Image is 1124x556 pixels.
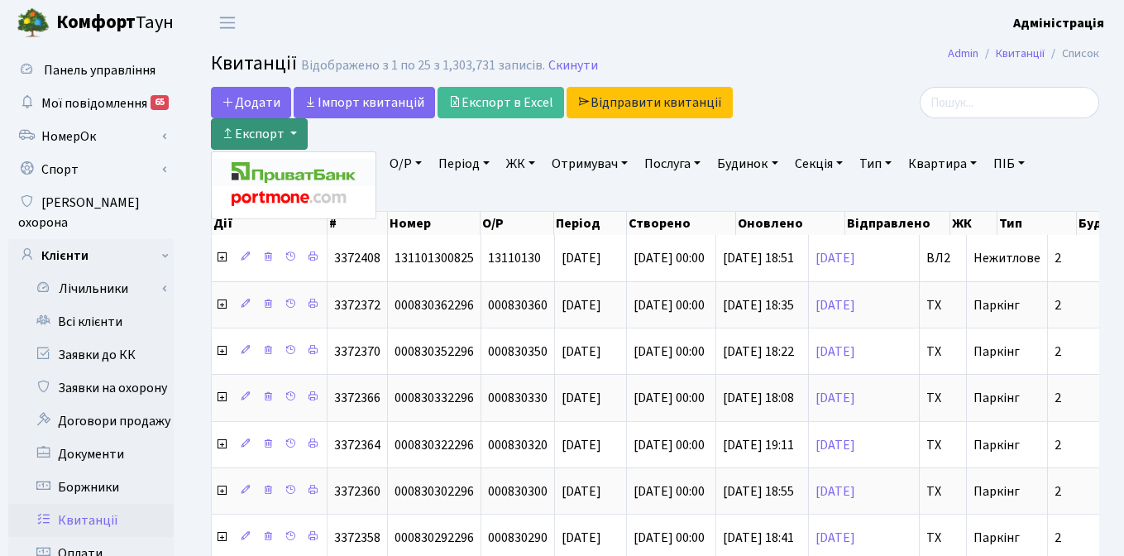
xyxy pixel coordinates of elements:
[926,345,959,358] span: ТХ
[926,485,959,498] span: ТХ
[481,212,554,235] th: О/Р
[815,482,855,501] a: [DATE]
[634,482,705,501] span: [DATE] 00:00
[488,529,548,547] span: 000830290
[562,343,601,361] span: [DATE]
[232,192,347,207] img: portmone-logo.svg
[902,150,983,178] a: Квартира
[56,9,174,37] span: Таун
[488,249,541,267] span: 13110130
[634,529,705,547] span: [DATE] 00:00
[1055,296,1061,314] span: 2
[395,389,474,407] span: 000830332296
[8,305,174,338] a: Всі клієнти
[627,212,736,235] th: Створено
[239,150,314,178] a: Приховані
[1055,389,1061,407] span: 2
[211,49,297,78] span: Квитанції
[987,150,1031,178] a: ПІБ
[634,436,705,454] span: [DATE] 00:00
[973,436,1020,454] span: Паркінг
[926,391,959,405] span: ТХ
[334,529,380,547] span: 3372358
[328,212,388,235] th: #
[8,54,174,87] a: Панель управління
[432,150,496,178] a: Період
[334,296,380,314] span: 3372372
[920,87,1099,118] input: Пошук...
[567,87,733,118] a: Відправити квитанції
[926,439,959,452] span: ТХ
[334,436,380,454] span: 3372364
[17,7,50,40] img: logo.png
[545,150,634,178] a: Отримувач
[8,438,174,471] a: Документи
[723,296,794,314] span: [DATE] 18:35
[211,87,291,118] a: Додати
[395,296,474,314] span: 000830362296
[41,94,147,113] span: Мої повідомлення
[562,529,601,547] span: [DATE]
[8,504,174,537] a: Квитанції
[488,482,548,501] span: 000830300
[723,389,794,407] span: [DATE] 18:08
[488,389,548,407] span: 000830330
[973,529,1020,547] span: Паркінг
[973,389,1020,407] span: Паркінг
[334,343,380,361] span: 3372370
[562,249,601,267] span: [DATE]
[222,93,280,112] span: Додати
[926,531,959,544] span: ТХ
[1055,482,1061,501] span: 2
[710,150,784,178] a: Будинок
[736,212,845,235] th: Оновлено
[926,299,959,312] span: ТХ
[8,471,174,504] a: Боржники
[853,150,898,178] a: Тип
[548,58,598,74] a: Скинути
[151,95,169,110] div: 65
[562,482,601,501] span: [DATE]
[395,249,474,267] span: 131101300825
[973,249,1040,267] span: Нежитлове
[723,343,794,361] span: [DATE] 18:22
[488,436,548,454] span: 000830320
[723,529,794,547] span: [DATE] 18:41
[997,212,1076,235] th: Тип
[845,212,951,235] th: Відправлено
[973,482,1020,501] span: Паркінг
[334,482,380,501] span: 3372360
[788,150,849,178] a: Секція
[1055,529,1061,547] span: 2
[1045,45,1099,63] li: Список
[395,529,474,547] span: 000830292296
[8,338,174,371] a: Заявки до КК
[950,212,997,235] th: ЖК
[56,9,136,36] b: Комфорт
[634,389,705,407] span: [DATE] 00:00
[232,162,356,183] img: privatbank-logo.svg
[488,296,548,314] span: 000830360
[212,212,328,235] th: Дії
[19,272,174,305] a: Лічильники
[815,343,855,361] a: [DATE]
[395,482,474,501] span: 000830302296
[44,61,155,79] span: Панель управління
[334,249,380,267] span: 3372408
[383,150,428,178] a: О/Р
[395,436,474,454] span: 000830322296
[8,371,174,405] a: Заявки на охорону
[1013,13,1104,33] a: Адміністрація
[973,296,1020,314] span: Паркінг
[562,389,601,407] span: [DATE]
[723,249,794,267] span: [DATE] 18:51
[438,87,564,118] a: Експорт в Excel
[815,529,855,547] a: [DATE]
[1055,343,1061,361] span: 2
[634,343,705,361] span: [DATE] 00:00
[554,212,628,235] th: Період
[211,151,376,219] ul: Експорт
[996,45,1045,62] a: Квитанції
[1055,436,1061,454] span: 2
[395,343,474,361] span: 000830352296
